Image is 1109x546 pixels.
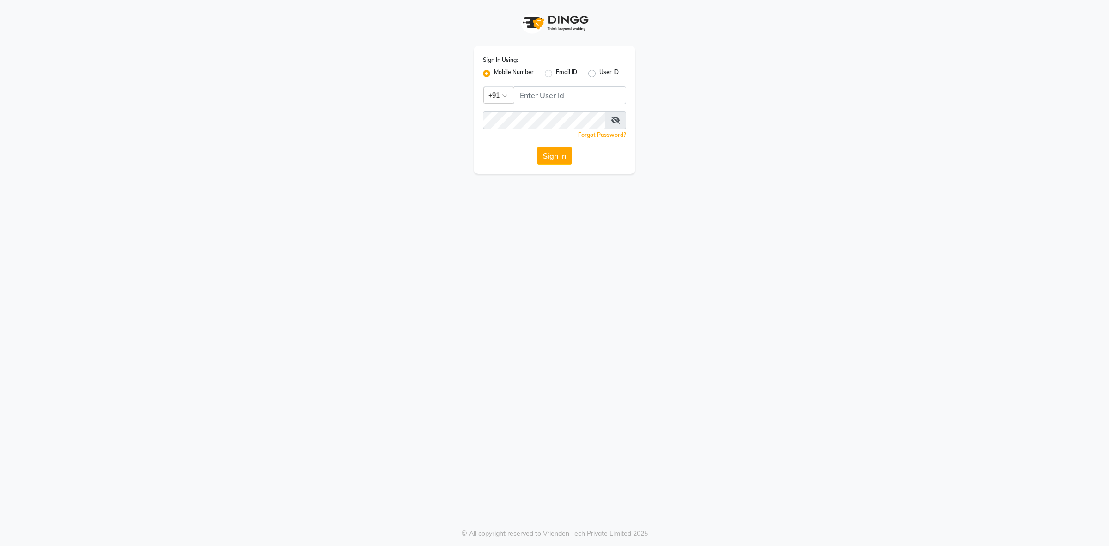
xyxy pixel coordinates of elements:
label: Sign In Using: [483,56,518,64]
a: Forgot Password? [578,131,626,138]
img: logo1.svg [518,9,591,37]
input: Username [514,86,626,104]
input: Username [483,111,605,129]
button: Sign In [537,147,572,165]
label: Mobile Number [494,68,534,79]
label: Email ID [556,68,577,79]
label: User ID [599,68,619,79]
